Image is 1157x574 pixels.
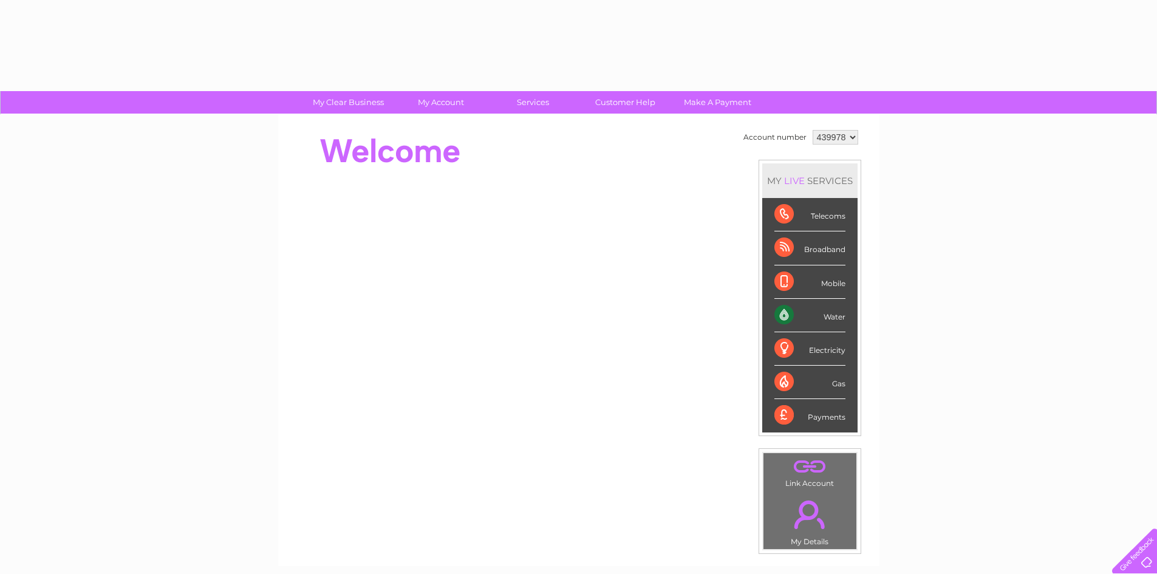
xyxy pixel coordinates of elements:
[774,399,845,432] div: Payments
[483,91,583,114] a: Services
[740,127,810,148] td: Account number
[774,231,845,265] div: Broadband
[575,91,675,114] a: Customer Help
[391,91,491,114] a: My Account
[774,265,845,299] div: Mobile
[763,453,857,491] td: Link Account
[774,366,845,399] div: Gas
[782,175,807,186] div: LIVE
[766,493,853,536] a: .
[774,299,845,332] div: Water
[762,163,858,198] div: MY SERVICES
[667,91,768,114] a: Make A Payment
[774,198,845,231] div: Telecoms
[763,490,857,550] td: My Details
[766,456,853,477] a: .
[298,91,398,114] a: My Clear Business
[774,332,845,366] div: Electricity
